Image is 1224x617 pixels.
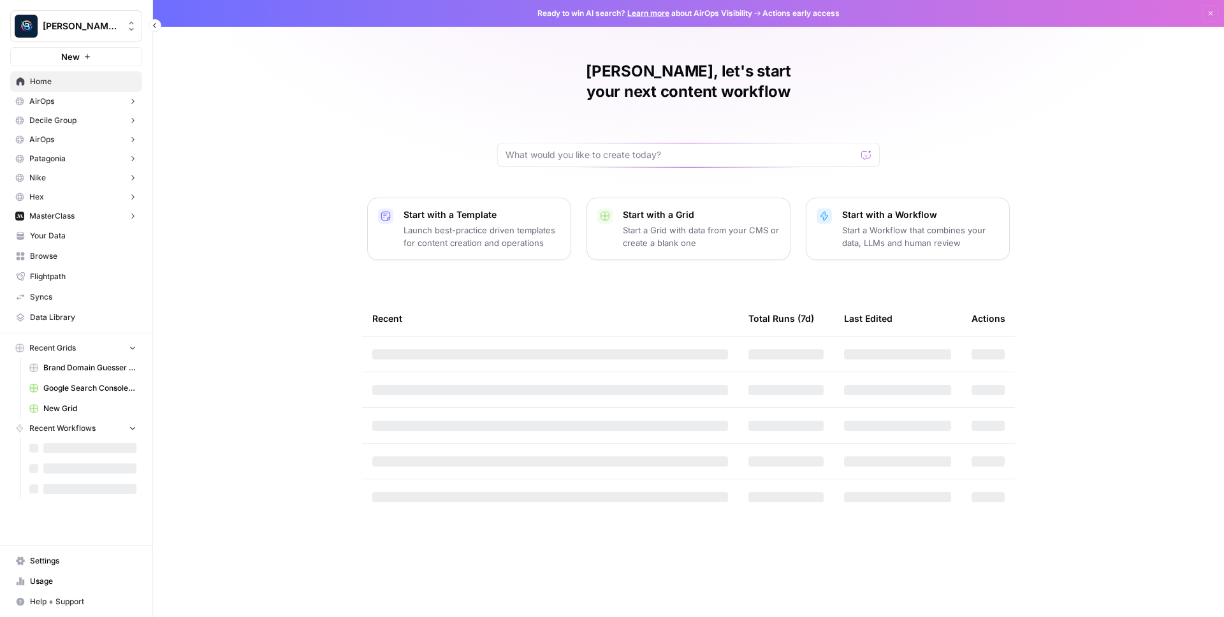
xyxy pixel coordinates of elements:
[30,555,136,567] span: Settings
[506,149,856,161] input: What would you like to create today?
[10,92,142,111] button: AirOps
[10,338,142,358] button: Recent Grids
[586,198,790,260] button: Start with a GridStart a Grid with data from your CMS or create a blank one
[404,208,560,221] p: Start with a Template
[29,153,66,164] span: Patagonia
[29,134,54,145] span: AirOps
[748,301,814,336] div: Total Runs (7d)
[372,301,728,336] div: Recent
[627,8,669,18] a: Learn more
[10,266,142,287] a: Flightpath
[30,291,136,303] span: Syncs
[10,419,142,438] button: Recent Workflows
[29,423,96,434] span: Recent Workflows
[30,76,136,87] span: Home
[30,250,136,262] span: Browse
[10,71,142,92] a: Home
[10,592,142,612] button: Help + Support
[29,96,54,107] span: AirOps
[24,398,142,419] a: New Grid
[29,191,44,203] span: Hex
[29,172,46,184] span: Nike
[10,226,142,246] a: Your Data
[43,362,136,374] span: Brand Domain Guesser QA
[10,149,142,168] button: Patagonia
[10,551,142,571] a: Settings
[10,47,142,66] button: New
[404,224,560,249] p: Launch best-practice driven templates for content creation and operations
[30,271,136,282] span: Flightpath
[43,403,136,414] span: New Grid
[10,10,142,42] button: Workspace: Berna's Personal
[43,382,136,394] span: Google Search Console - [DOMAIN_NAME]
[24,378,142,398] a: Google Search Console - [DOMAIN_NAME]
[29,210,75,222] span: MasterClass
[24,358,142,378] a: Brand Domain Guesser QA
[537,8,752,19] span: Ready to win AI search? about AirOps Visibility
[15,15,38,38] img: Berna's Personal Logo
[844,301,892,336] div: Last Edited
[10,111,142,130] button: Decile Group
[762,8,840,19] span: Actions early access
[10,168,142,187] button: Nike
[10,207,142,226] button: MasterClass
[15,212,24,221] img: m45g04c7stpv9a7fm5gbetvc5vml
[10,571,142,592] a: Usage
[10,307,142,328] a: Data Library
[367,198,571,260] button: Start with a TemplateLaunch best-practice driven templates for content creation and operations
[623,224,780,249] p: Start a Grid with data from your CMS or create a blank one
[842,208,999,221] p: Start with a Workflow
[30,576,136,587] span: Usage
[43,20,120,33] span: [PERSON_NAME] Personal
[497,61,880,102] h1: [PERSON_NAME], let's start your next content workflow
[10,187,142,207] button: Hex
[972,301,1005,336] div: Actions
[30,596,136,607] span: Help + Support
[10,287,142,307] a: Syncs
[61,50,80,63] span: New
[806,198,1010,260] button: Start with a WorkflowStart a Workflow that combines your data, LLMs and human review
[30,230,136,242] span: Your Data
[29,115,76,126] span: Decile Group
[842,224,999,249] p: Start a Workflow that combines your data, LLMs and human review
[30,312,136,323] span: Data Library
[623,208,780,221] p: Start with a Grid
[10,246,142,266] a: Browse
[10,130,142,149] button: AirOps
[29,342,76,354] span: Recent Grids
